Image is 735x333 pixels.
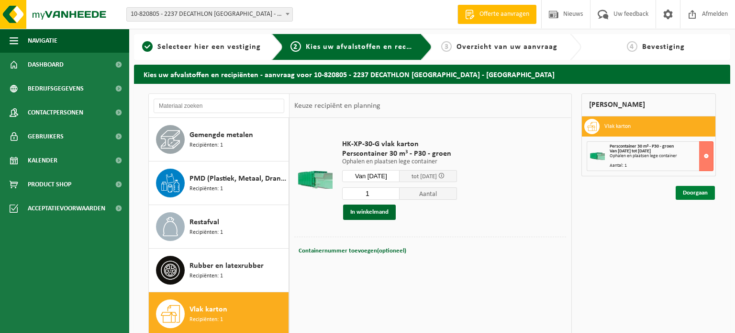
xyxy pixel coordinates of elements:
span: 4 [627,41,637,52]
span: tot [DATE] [412,173,437,180]
div: Aantal: 1 [610,163,713,168]
span: Product Shop [28,172,71,196]
span: Gemengde metalen [189,129,253,141]
div: Ophalen en plaatsen lege container [610,154,713,159]
a: Offerte aanvragen [457,5,536,24]
span: Perscontainer 30 m³ - P30 - groen [342,149,457,159]
span: PMD (Plastiek, Metaal, Drankkartons) (bedrijven) [189,173,286,184]
a: Doorgaan [676,186,715,200]
h3: Vlak karton [604,119,631,134]
button: Restafval Recipiënten: 1 [149,205,289,249]
span: Gebruikers [28,125,64,149]
span: Bedrijfsgegevens [28,77,84,101]
div: Keuze recipiënt en planning [290,94,385,118]
p: Ophalen en plaatsen lege container [342,159,457,165]
span: 3 [441,41,452,52]
span: Kies uw afvalstoffen en recipiënten [306,43,437,51]
div: [PERSON_NAME] [581,93,716,116]
a: 1Selecteer hier een vestiging [139,41,264,53]
span: 1 [142,41,153,52]
span: HK-XP-30-G vlak karton [342,139,457,149]
span: Aantal [400,187,457,200]
span: Selecteer hier een vestiging [157,43,261,51]
span: Recipiënten: 1 [189,272,223,281]
span: 10-820805 - 2237 DECATHLON OOSTENDE - OOSTENDE [126,7,293,22]
span: 2 [290,41,301,52]
button: Gemengde metalen Recipiënten: 1 [149,118,289,161]
span: Perscontainer 30 m³ - P30 - groen [610,144,674,149]
span: Acceptatievoorwaarden [28,196,105,220]
button: PMD (Plastiek, Metaal, Drankkartons) (bedrijven) Recipiënten: 1 [149,161,289,205]
button: Containernummer toevoegen(optioneel) [298,244,407,258]
span: Recipiënten: 1 [189,228,223,237]
button: Rubber en latexrubber Recipiënten: 1 [149,249,289,292]
span: Vlak karton [189,304,227,315]
span: Contactpersonen [28,101,83,125]
input: Selecteer datum [342,170,400,182]
button: In winkelmand [343,205,396,220]
span: Recipiënten: 1 [189,315,223,324]
span: Containernummer toevoegen(optioneel) [299,248,406,254]
span: Overzicht van uw aanvraag [457,43,557,51]
span: Bevestiging [642,43,685,51]
h2: Kies uw afvalstoffen en recipiënten - aanvraag voor 10-820805 - 2237 DECATHLON [GEOGRAPHIC_DATA] ... [134,65,730,83]
span: Dashboard [28,53,64,77]
span: Rubber en latexrubber [189,260,264,272]
span: 10-820805 - 2237 DECATHLON OOSTENDE - OOSTENDE [127,8,292,21]
strong: Van [DATE] tot [DATE] [610,149,651,154]
span: Kalender [28,149,57,172]
span: Recipiënten: 1 [189,141,223,150]
span: Restafval [189,217,219,228]
input: Materiaal zoeken [154,99,284,113]
span: Navigatie [28,29,57,53]
span: Recipiënten: 1 [189,184,223,194]
span: Offerte aanvragen [477,10,532,19]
